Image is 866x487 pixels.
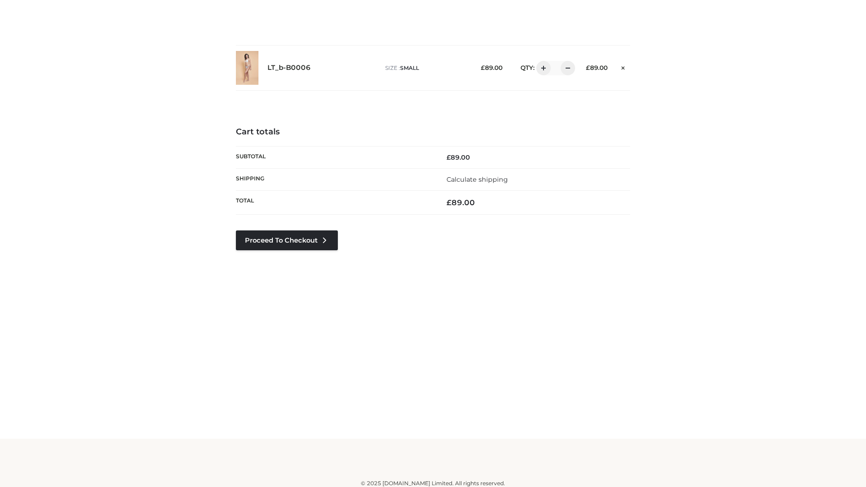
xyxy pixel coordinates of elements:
span: £ [481,64,485,71]
th: Shipping [236,168,433,190]
span: SMALL [400,64,419,71]
p: size : [385,64,467,72]
a: Proceed to Checkout [236,230,338,250]
bdi: 89.00 [447,198,475,207]
span: £ [447,153,451,161]
span: £ [586,64,590,71]
a: Calculate shipping [447,175,508,184]
h4: Cart totals [236,127,630,137]
a: Remove this item [617,61,630,73]
bdi: 89.00 [586,64,608,71]
a: LT_b-B0006 [267,64,311,72]
th: Subtotal [236,146,433,168]
bdi: 89.00 [481,64,502,71]
img: LT_b-B0006 - SMALL [236,51,258,85]
bdi: 89.00 [447,153,470,161]
th: Total [236,191,433,215]
div: QTY: [511,61,572,75]
span: £ [447,198,451,207]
